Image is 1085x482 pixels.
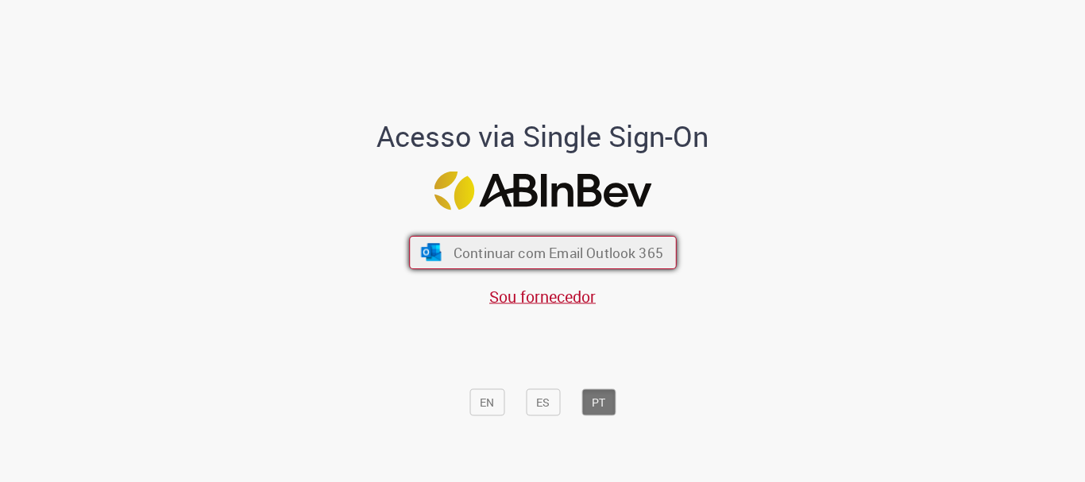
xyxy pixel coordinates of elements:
button: PT [581,389,616,416]
img: ícone Azure/Microsoft 360 [419,244,442,261]
span: Continuar com Email Outlook 365 [453,244,662,262]
button: ícone Azure/Microsoft 360 Continuar com Email Outlook 365 [409,236,677,269]
a: Sou fornecedor [489,286,596,307]
img: Logo ABInBev [434,172,651,210]
h1: Acesso via Single Sign-On [322,121,763,152]
button: ES [526,389,560,416]
button: EN [469,389,504,416]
